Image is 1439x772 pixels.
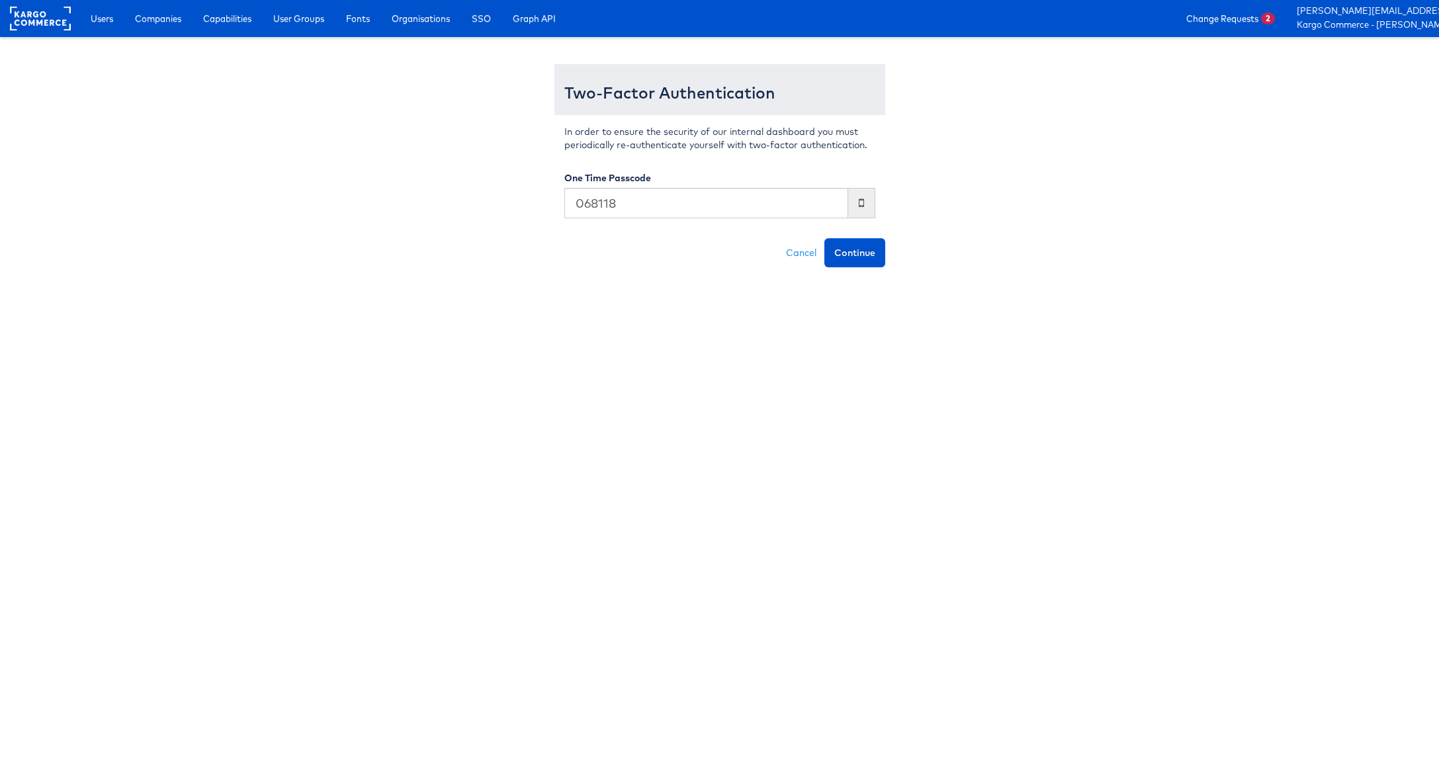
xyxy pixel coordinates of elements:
[503,7,566,30] a: Graph API
[824,238,885,267] button: Continue
[91,12,113,25] span: Users
[263,7,334,30] a: User Groups
[273,12,324,25] span: User Groups
[203,12,251,25] span: Capabilities
[778,238,824,267] a: Cancel
[382,7,460,30] a: Organisations
[125,7,191,30] a: Companies
[472,12,491,25] span: SSO
[1297,19,1429,32] a: Kargo Commerce - [PERSON_NAME]
[513,12,556,25] span: Graph API
[135,12,181,25] span: Companies
[564,84,875,101] h3: Two-Factor Authentication
[462,7,501,30] a: SSO
[193,7,261,30] a: Capabilities
[336,7,380,30] a: Fonts
[1297,5,1429,19] a: [PERSON_NAME][EMAIL_ADDRESS][PERSON_NAME][DOMAIN_NAME]
[1176,7,1285,30] a: Change Requests2
[81,7,123,30] a: Users
[1261,13,1275,24] span: 2
[346,12,370,25] span: Fonts
[564,188,848,218] input: Enter the code
[564,171,651,185] label: One Time Passcode
[564,125,875,151] p: In order to ensure the security of our internal dashboard you must periodically re-authenticate y...
[392,12,450,25] span: Organisations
